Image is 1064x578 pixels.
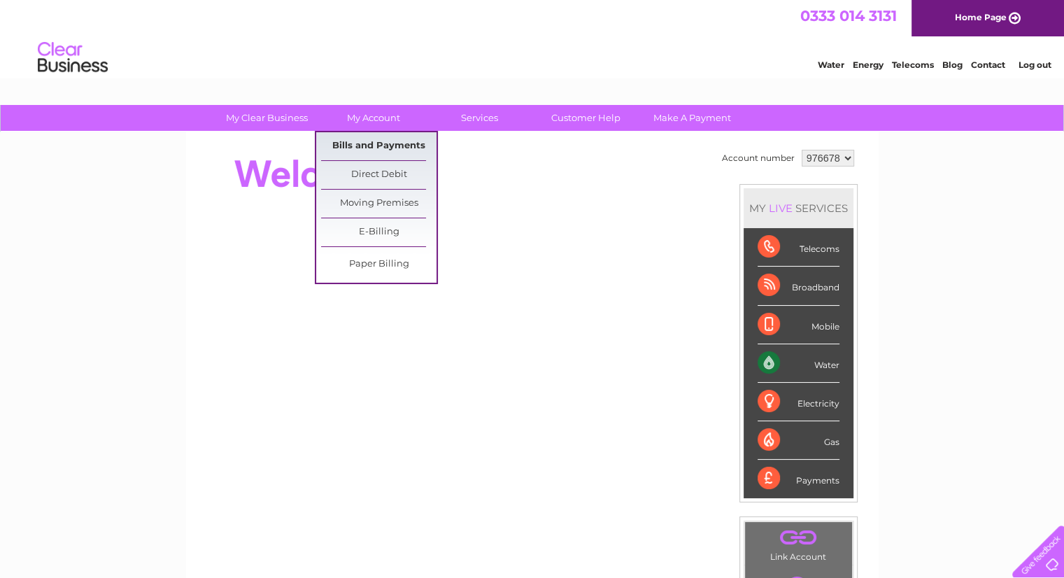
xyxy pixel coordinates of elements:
[800,7,897,24] a: 0333 014 3131
[758,306,839,344] div: Mobile
[209,105,325,131] a: My Clear Business
[321,218,437,246] a: E-Billing
[758,460,839,498] div: Payments
[744,188,853,228] div: MY SERVICES
[758,344,839,383] div: Water
[818,59,844,70] a: Water
[892,59,934,70] a: Telecoms
[758,228,839,267] div: Telecoms
[321,251,437,279] a: Paper Billing
[422,105,537,131] a: Services
[758,421,839,460] div: Gas
[971,59,1005,70] a: Contact
[744,521,853,565] td: Link Account
[321,161,437,189] a: Direct Debit
[315,105,431,131] a: My Account
[634,105,750,131] a: Make A Payment
[749,526,849,550] a: .
[766,202,795,215] div: LIVE
[1018,59,1051,70] a: Log out
[202,8,863,68] div: Clear Business is a trading name of Verastar Limited (registered in [GEOGRAPHIC_DATA] No. 3667643...
[758,267,839,305] div: Broadband
[853,59,884,70] a: Energy
[321,190,437,218] a: Moving Premises
[942,59,963,70] a: Blog
[528,105,644,131] a: Customer Help
[758,383,839,421] div: Electricity
[37,36,108,79] img: logo.png
[718,146,798,170] td: Account number
[321,132,437,160] a: Bills and Payments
